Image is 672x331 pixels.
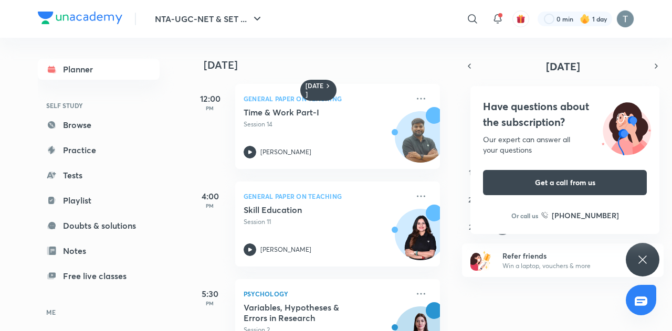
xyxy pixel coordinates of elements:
[244,287,408,300] p: Psychology
[38,165,160,186] a: Tests
[260,147,311,157] p: [PERSON_NAME]
[469,222,476,232] abbr: July 27, 2025
[244,190,408,202] p: General Paper on Teaching
[502,261,632,271] p: Win a laptop, vouchers & more
[306,82,324,99] h6: [DATE]
[38,265,160,286] a: Free live classes
[244,92,408,105] p: General Paper on Teaching
[38,190,160,211] a: Playlist
[204,59,450,71] h4: [DATE]
[38,303,160,321] h6: ME
[189,300,231,306] p: PM
[189,202,231,209] p: PM
[477,59,649,73] button: [DATE]
[149,8,270,29] button: NTA-UGC-NET & SET ...
[483,134,647,155] div: Our expert can answer all your questions
[244,205,374,215] h5: Skill Education
[189,287,231,300] h5: 5:30
[244,217,408,227] p: Session 11
[244,302,374,323] h5: Variables, Hypotheses & Errors in Research
[502,250,632,261] h6: Refer friends
[244,120,408,129] p: Session 14
[38,12,122,24] img: Company Logo
[38,59,160,80] a: Planner
[189,105,231,111] p: PM
[464,164,481,180] button: July 13, 2025
[38,215,160,236] a: Doubts & solutions
[38,114,160,135] a: Browse
[511,211,538,220] p: Or call us
[546,59,580,73] span: [DATE]
[38,140,160,161] a: Practice
[395,117,446,167] img: Avatar
[541,210,619,221] a: [PHONE_NUMBER]
[38,97,160,114] h6: SELF STUDY
[469,167,476,177] abbr: July 13, 2025
[593,99,659,155] img: ttu_illustration_new.svg
[483,99,647,130] h4: Have questions about the subscription?
[38,12,122,27] a: Company Logo
[512,10,529,27] button: avatar
[468,195,477,205] abbr: July 20, 2025
[470,250,491,271] img: referral
[464,191,481,208] button: July 20, 2025
[244,107,374,118] h5: Time & Work Part-I
[464,136,481,153] button: July 6, 2025
[38,240,160,261] a: Notes
[483,170,647,195] button: Get a call from us
[516,14,526,24] img: avatar
[552,210,619,221] h6: [PHONE_NUMBER]
[395,215,446,265] img: Avatar
[580,14,590,24] img: streak
[464,218,481,235] button: July 27, 2025
[616,10,634,28] img: TEJASWINI M
[189,92,231,105] h5: 12:00
[260,245,311,254] p: [PERSON_NAME]
[189,190,231,202] h5: 4:00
